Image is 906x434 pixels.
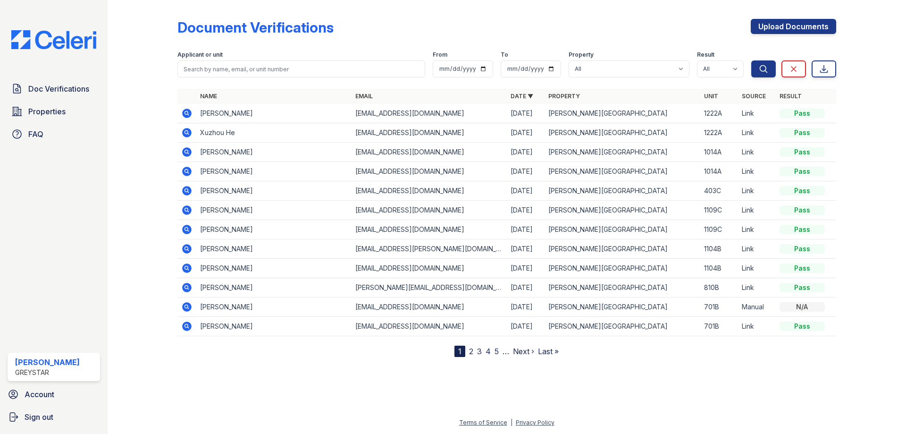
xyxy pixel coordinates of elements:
[545,259,700,278] td: [PERSON_NAME][GEOGRAPHIC_DATA]
[700,239,738,259] td: 1104B
[780,302,825,312] div: N/A
[569,51,594,59] label: Property
[477,347,482,356] a: 3
[538,347,559,356] a: Last »
[196,123,352,143] td: Xuzhou He
[780,225,825,234] div: Pass
[352,162,507,181] td: [EMAIL_ADDRESS][DOMAIN_NAME]
[28,106,66,117] span: Properties
[511,93,533,100] a: Date ▼
[513,347,534,356] a: Next ›
[4,385,104,404] a: Account
[4,408,104,426] a: Sign out
[352,104,507,123] td: [EMAIL_ADDRESS][DOMAIN_NAME]
[700,143,738,162] td: 1014A
[196,298,352,317] td: [PERSON_NAME]
[177,60,425,77] input: Search by name, email, or unit number
[751,19,836,34] a: Upload Documents
[700,317,738,336] td: 701B
[352,259,507,278] td: [EMAIL_ADDRESS][DOMAIN_NAME]
[352,317,507,336] td: [EMAIL_ADDRESS][DOMAIN_NAME]
[704,93,718,100] a: Unit
[507,123,545,143] td: [DATE]
[196,239,352,259] td: [PERSON_NAME]
[780,128,825,137] div: Pass
[433,51,447,59] label: From
[507,143,545,162] td: [DATE]
[545,143,700,162] td: [PERSON_NAME][GEOGRAPHIC_DATA]
[738,278,776,298] td: Link
[545,317,700,336] td: [PERSON_NAME][GEOGRAPHIC_DATA]
[459,419,507,426] a: Terms of Service
[352,181,507,201] td: [EMAIL_ADDRESS][DOMAIN_NAME]
[548,93,580,100] a: Property
[516,419,554,426] a: Privacy Policy
[700,123,738,143] td: 1222A
[495,347,499,356] a: 5
[15,368,80,377] div: Greystar
[501,51,508,59] label: To
[738,201,776,220] td: Link
[511,419,512,426] div: |
[507,298,545,317] td: [DATE]
[196,278,352,298] td: [PERSON_NAME]
[196,162,352,181] td: [PERSON_NAME]
[4,30,104,49] img: CE_Logo_Blue-a8612792a0a2168367f1c8372b55b34899dd931a85d93a1a3d3e32e68fde9ad4.png
[196,317,352,336] td: [PERSON_NAME]
[454,346,465,357] div: 1
[8,125,100,144] a: FAQ
[352,220,507,239] td: [EMAIL_ADDRESS][DOMAIN_NAME]
[196,259,352,278] td: [PERSON_NAME]
[700,162,738,181] td: 1014A
[545,104,700,123] td: [PERSON_NAME][GEOGRAPHIC_DATA]
[738,104,776,123] td: Link
[196,220,352,239] td: [PERSON_NAME]
[738,181,776,201] td: Link
[8,102,100,121] a: Properties
[28,83,89,94] span: Doc Verifications
[738,143,776,162] td: Link
[15,357,80,368] div: [PERSON_NAME]
[196,181,352,201] td: [PERSON_NAME]
[545,239,700,259] td: [PERSON_NAME][GEOGRAPHIC_DATA]
[700,201,738,220] td: 1109C
[352,123,507,143] td: [EMAIL_ADDRESS][DOMAIN_NAME]
[507,201,545,220] td: [DATE]
[780,147,825,157] div: Pass
[700,104,738,123] td: 1222A
[25,411,53,423] span: Sign out
[503,346,509,357] span: …
[780,186,825,196] div: Pass
[738,239,776,259] td: Link
[545,181,700,201] td: [PERSON_NAME][GEOGRAPHIC_DATA]
[507,220,545,239] td: [DATE]
[355,93,373,100] a: Email
[545,278,700,298] td: [PERSON_NAME][GEOGRAPHIC_DATA]
[177,51,223,59] label: Applicant or unit
[780,283,825,292] div: Pass
[177,19,334,36] div: Document Verifications
[25,389,54,400] span: Account
[196,201,352,220] td: [PERSON_NAME]
[738,123,776,143] td: Link
[780,167,825,176] div: Pass
[507,104,545,123] td: [DATE]
[352,278,507,298] td: [PERSON_NAME][EMAIL_ADDRESS][DOMAIN_NAME]
[738,317,776,336] td: Link
[545,220,700,239] td: [PERSON_NAME][GEOGRAPHIC_DATA]
[738,220,776,239] td: Link
[780,322,825,331] div: Pass
[700,259,738,278] td: 1104B
[352,201,507,220] td: [EMAIL_ADDRESS][DOMAIN_NAME]
[780,264,825,273] div: Pass
[780,109,825,118] div: Pass
[545,123,700,143] td: [PERSON_NAME][GEOGRAPHIC_DATA]
[8,79,100,98] a: Doc Verifications
[738,162,776,181] td: Link
[200,93,217,100] a: Name
[507,181,545,201] td: [DATE]
[196,143,352,162] td: [PERSON_NAME]
[738,298,776,317] td: Manual
[697,51,714,59] label: Result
